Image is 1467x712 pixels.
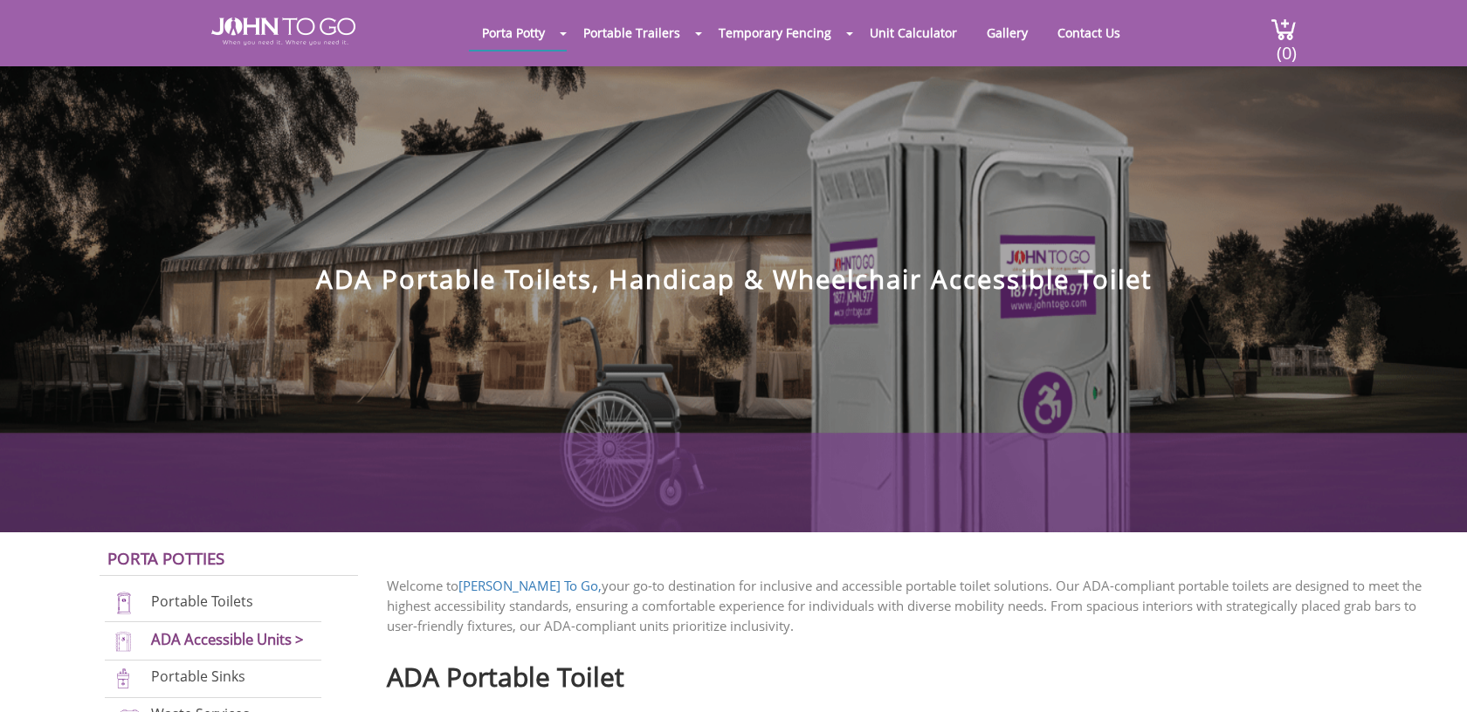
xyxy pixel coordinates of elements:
[1276,27,1297,65] span: (0)
[151,667,245,687] a: Portable Sinks
[1271,17,1297,41] img: cart a
[974,16,1041,50] a: Gallery
[105,667,142,690] img: portable-sinks-new.png
[151,629,304,649] a: ADA Accessible Units >
[706,16,844,50] a: Temporary Fencing
[469,16,558,50] a: Porta Potty
[151,592,253,611] a: Portable Toilets
[387,654,1442,691] h2: ADA Portable Toilet
[857,16,970,50] a: Unit Calculator
[105,592,142,615] img: portable-toilets-new.png
[107,547,224,569] a: Porta Potties
[1044,16,1133,50] a: Contact Us
[570,16,693,50] a: Portable Trailers
[1397,642,1467,712] button: Live Chat
[105,630,142,654] img: ADA-units-new.png
[458,577,602,594] a: [PERSON_NAME] To Go,
[387,576,1442,636] p: Welcome to your go-to destination for inclusive and accessible portable toilet solutions. Our ADA...
[211,17,355,45] img: JOHN to go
